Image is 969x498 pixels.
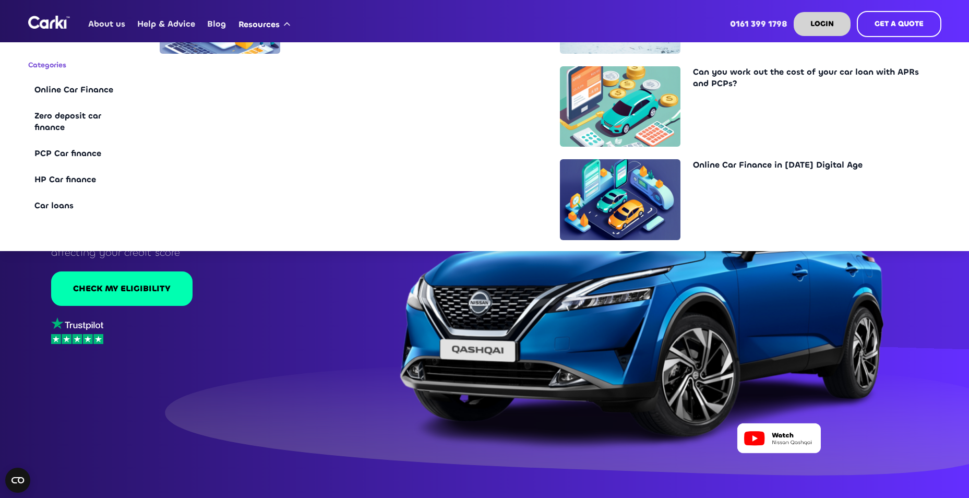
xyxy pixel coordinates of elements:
a: Can you work out the cost of your car loan with APRs and PCPs? [554,60,941,153]
img: trustpilot [51,317,103,330]
div: HP Car finance [34,174,130,185]
strong: GET A QUOTE [875,19,924,29]
a: Zero deposit car finance [28,104,137,139]
a: LOGIN [794,12,851,36]
div: Car loans [34,200,130,211]
h4: Categories [28,59,137,72]
a: CHECK MY ELIGIBILITY [51,271,193,306]
a: Car loans [28,194,137,218]
a: GET A QUOTE [857,11,941,37]
a: home [28,16,70,29]
strong: 0161 399 1798 [730,18,787,29]
div: Can you work out the cost of your car loan with APRs and PCPs? [693,66,935,89]
strong: LOGIN [810,19,834,29]
a: About us [82,4,131,44]
div: Resources [232,4,301,44]
a: Online Car Finance in [DATE] Digital Age [554,153,941,246]
div: Online Car Finance in [DATE] Digital Age [693,159,935,171]
a: 0161 399 1798 [724,4,793,44]
a: Blog [201,4,232,44]
button: Open CMP widget [5,468,30,493]
div: Resources [238,19,280,30]
img: stars [51,334,103,344]
a: PCP Car finance [28,141,137,165]
div: Zero deposit car finance [34,110,130,133]
div: Online Car Finance [34,84,130,96]
img: Logo [28,16,70,29]
a: HP Car finance [28,168,137,192]
div: CHECK MY ELIGIBILITY [73,283,171,294]
div: PCP Car finance [34,148,130,159]
a: Help & Advice [131,4,201,44]
a: Online Car Finance [28,78,137,102]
